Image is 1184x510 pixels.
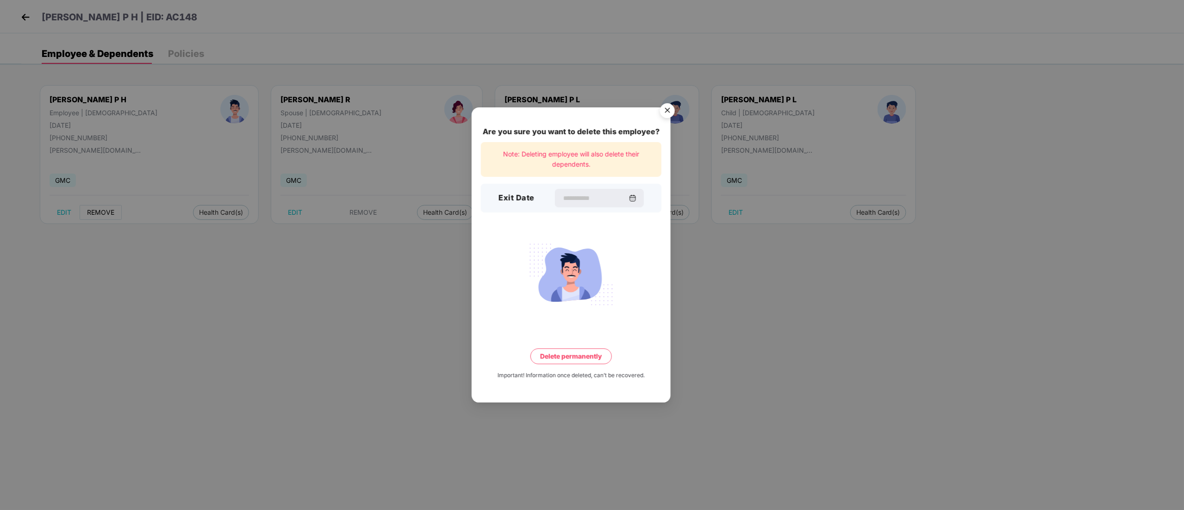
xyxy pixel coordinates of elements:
[499,192,535,204] h3: Exit Date
[530,348,612,364] button: Delete permanently
[629,194,636,202] img: svg+xml;base64,PHN2ZyBpZD0iQ2FsZW5kYXItMzJ4MzIiIHhtbG5zPSJodHRwOi8vd3d3LnczLm9yZy8yMDAwL3N2ZyIgd2...
[654,99,679,124] button: Close
[654,99,680,124] img: svg+xml;base64,PHN2ZyB4bWxucz0iaHR0cDovL3d3dy53My5vcmcvMjAwMC9zdmciIHdpZHRoPSI1NiIgaGVpZ2h0PSI1Ni...
[481,142,661,177] div: Note: Deleting employee will also delete their dependents.
[481,126,661,137] div: Are you sure you want to delete this employee?
[519,238,623,310] img: svg+xml;base64,PHN2ZyB4bWxucz0iaHR0cDovL3d3dy53My5vcmcvMjAwMC9zdmciIHdpZHRoPSIyMjQiIGhlaWdodD0iMT...
[498,371,645,379] div: Important! Information once deleted, can’t be recovered.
